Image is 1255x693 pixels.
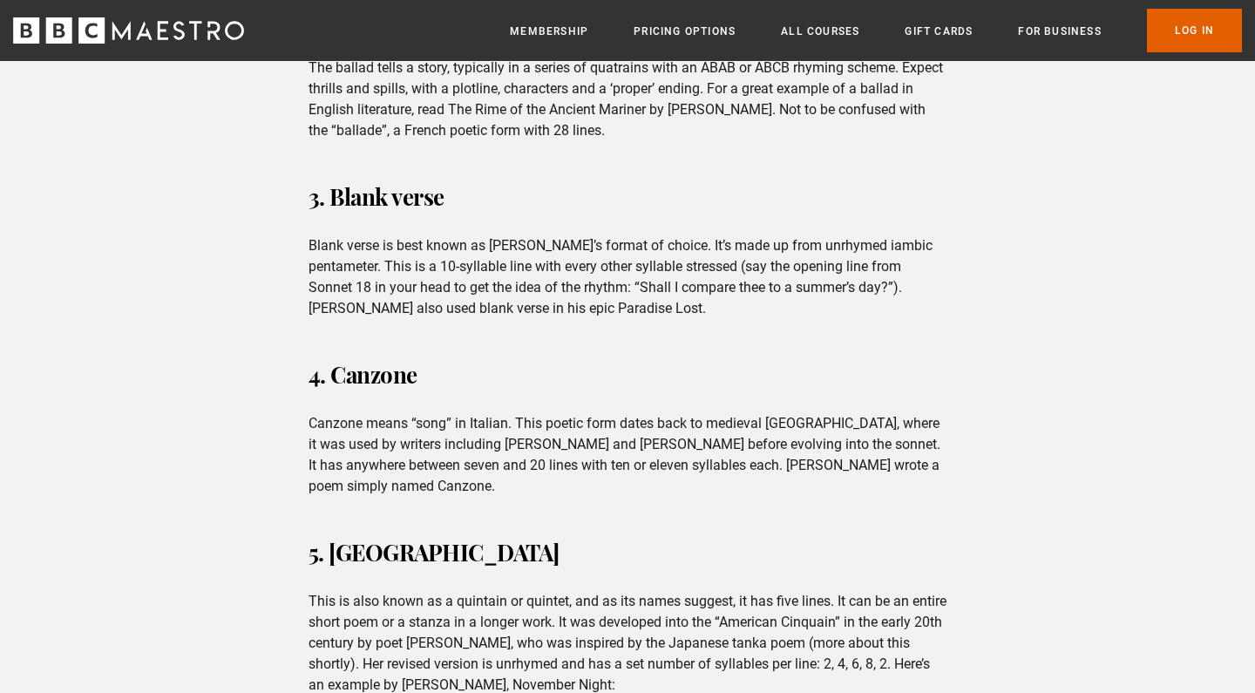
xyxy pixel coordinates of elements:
[1147,9,1242,52] a: Log In
[309,354,947,396] h3: 4. Canzone
[1018,23,1101,40] a: For business
[905,23,973,40] a: Gift Cards
[510,23,588,40] a: Membership
[634,23,736,40] a: Pricing Options
[510,9,1242,52] nav: Primary
[13,17,244,44] svg: BBC Maestro
[309,235,947,319] p: Blank verse is best known as [PERSON_NAME]’s format of choice. It’s made up from unrhymed iambic ...
[781,23,859,40] a: All Courses
[309,532,947,574] h3: 5. [GEOGRAPHIC_DATA]
[309,413,947,497] p: Canzone means “song” in Italian. This poetic form dates back to medieval [GEOGRAPHIC_DATA], where...
[309,176,947,218] h3: 3. Blank verse
[309,58,947,141] p: The ballad tells a story, typically in a series of quatrains with an ABAB or ABCB rhyming scheme....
